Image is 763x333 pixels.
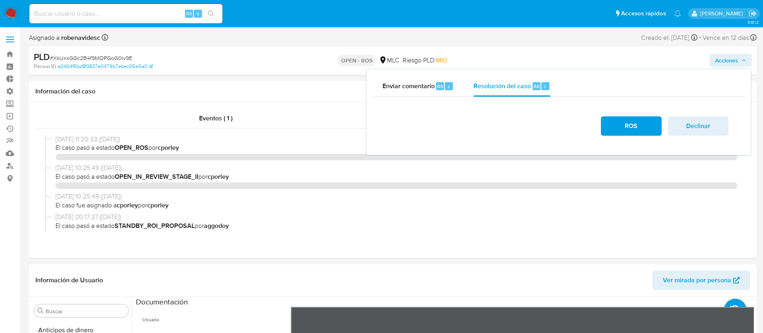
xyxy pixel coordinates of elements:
[544,83,546,90] span: r
[652,271,750,290] button: Ver mirada por persona
[601,116,661,136] button: ROS
[533,83,540,90] span: Alt
[383,81,435,91] span: Enviar comentario
[663,271,731,290] span: Ver mirada por persona
[34,63,56,70] b: Person ID
[60,33,100,42] b: robenavidesc
[437,83,443,90] span: Alt
[199,114,232,123] span: Eventos ( 1 )
[29,8,222,19] input: Buscar usuario o caso...
[35,87,750,95] h1: Información del caso
[203,8,219,19] button: search-icon
[699,32,701,43] span: -
[34,50,50,63] b: PLD
[621,9,666,18] span: Accesos rápidos
[29,33,100,42] span: Asignado a
[403,56,447,65] span: Riesgo PLD:
[674,10,681,17] a: Notificaciones
[379,56,399,65] div: MLC
[703,33,749,42] span: Vence en 12 días
[37,308,44,314] button: Buscar
[668,116,728,136] button: Declinar
[338,55,376,66] p: OPEN - ROS
[700,10,746,17] p: rociodaniela.benavidescatalan@mercadolibre.cl
[611,117,651,135] span: ROS
[186,10,192,17] span: Alt
[45,308,125,315] input: Buscar
[35,276,103,284] h1: Información de Usuario
[710,54,752,67] button: Acciones
[679,117,718,135] span: Declinar
[50,54,132,62] span: # XkUxxGGc2B4f9MOPGoG0lv9E
[58,63,153,70] a: a0464f5bd8f3837e0479b7ebec05e5a0
[436,56,447,65] span: MID
[448,83,450,90] span: c
[473,81,531,91] span: Resolución del caso
[197,10,199,17] span: s
[641,32,697,43] div: Creado el: [DATE]
[749,9,757,18] a: Salir
[715,54,738,67] span: Acciones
